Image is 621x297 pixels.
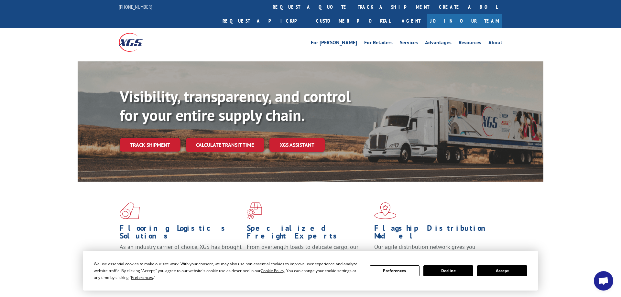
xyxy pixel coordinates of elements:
[423,265,473,276] button: Decline
[120,86,351,125] b: Visibility, transparency, and control for your entire supply chain.
[459,40,481,47] a: Resources
[400,40,418,47] a: Services
[425,40,452,47] a: Advantages
[311,40,357,47] a: For [PERSON_NAME]
[120,243,242,266] span: As an industry carrier of choice, XGS has brought innovation and dedication to flooring logistics...
[269,138,325,152] a: XGS ASSISTANT
[247,224,369,243] h1: Specialized Freight Experts
[370,265,419,276] button: Preferences
[364,40,393,47] a: For Retailers
[218,14,311,28] a: Request a pickup
[120,138,180,152] a: Track shipment
[247,202,262,219] img: xgs-icon-focused-on-flooring-red
[395,14,427,28] a: Agent
[120,202,140,219] img: xgs-icon-total-supply-chain-intelligence-red
[131,275,153,280] span: Preferences
[594,271,613,291] div: Open chat
[427,14,502,28] a: Join Our Team
[261,268,284,273] span: Cookie Policy
[83,251,538,291] div: Cookie Consent Prompt
[311,14,395,28] a: Customer Portal
[488,40,502,47] a: About
[120,224,242,243] h1: Flooring Logistics Solutions
[374,202,397,219] img: xgs-icon-flagship-distribution-model-red
[119,4,152,10] a: [PHONE_NUMBER]
[477,265,527,276] button: Accept
[94,260,362,281] div: We use essential cookies to make our site work. With your consent, we may also use non-essential ...
[186,138,264,152] a: Calculate transit time
[247,243,369,272] p: From overlength loads to delicate cargo, our experienced staff knows the best way to move your fr...
[374,224,496,243] h1: Flagship Distribution Model
[374,243,493,258] span: Our agile distribution network gives you nationwide inventory management on demand.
